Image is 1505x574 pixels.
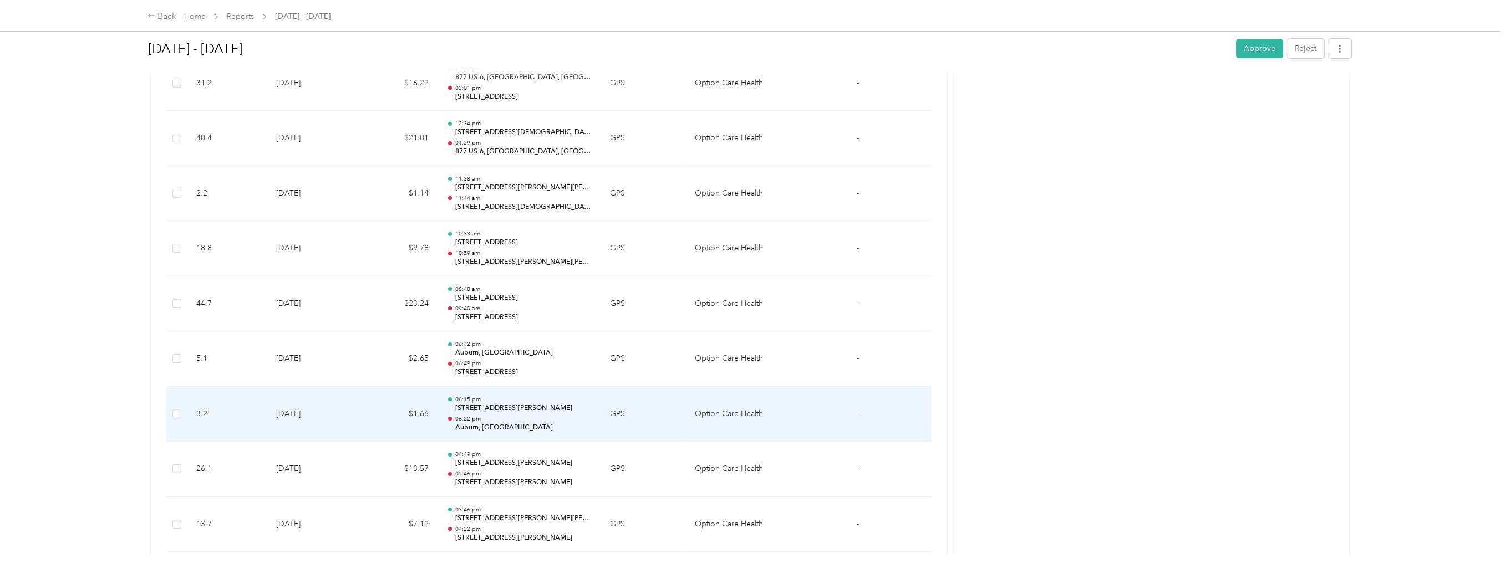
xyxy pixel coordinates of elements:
div: Back [148,10,176,23]
iframe: Everlance-gr Chat Button Frame [1443,512,1505,574]
td: GPS [601,111,685,166]
p: 04:22 pm [455,525,592,533]
p: 12:34 pm [455,120,592,127]
td: 44.7 [187,276,267,332]
p: [STREET_ADDRESS][PERSON_NAME] [455,478,592,488]
p: 04:49 pm [455,450,592,458]
span: [DATE] - [DATE] [275,11,331,22]
td: [DATE] [267,387,359,442]
p: 06:15 pm [455,396,592,403]
span: - [856,133,858,142]
p: [STREET_ADDRESS][PERSON_NAME] [455,403,592,413]
td: Option Care Health [686,166,784,222]
td: 2.2 [187,166,267,222]
td: $9.78 [359,221,438,276]
td: [DATE] [267,166,359,222]
td: [DATE] [267,497,359,552]
p: [STREET_ADDRESS] [455,238,592,248]
td: $7.12 [359,497,438,552]
p: [STREET_ADDRESS] [455,312,592,322]
td: 13.7 [187,497,267,552]
td: Option Care Health [686,497,784,552]
td: GPS [601,387,685,442]
button: Approve [1236,39,1283,58]
span: - [856,188,858,198]
p: 11:38 am [455,175,592,183]
a: Reports [227,12,254,21]
span: - [856,353,858,363]
button: Reject [1287,39,1324,58]
p: [STREET_ADDRESS][PERSON_NAME][PERSON_NAME] [455,514,592,524]
p: [STREET_ADDRESS][PERSON_NAME][PERSON_NAME][PERSON_NAME] [455,257,592,267]
p: Auburn, [GEOGRAPHIC_DATA] [455,423,592,433]
p: 03:46 pm [455,506,592,514]
p: 09:40 am [455,305,592,312]
td: [DATE] [267,442,359,497]
td: [DATE] [267,56,359,111]
td: Option Care Health [686,387,784,442]
td: Option Care Health [686,276,784,332]
p: Auburn, [GEOGRAPHIC_DATA] [455,348,592,358]
p: [STREET_ADDRESS][PERSON_NAME] [455,458,592,468]
p: 10:33 am [455,230,592,238]
p: 01:29 pm [455,139,592,147]
p: [STREET_ADDRESS][DEMOGRAPHIC_DATA][PERSON_NAME][PERSON_NAME] [455,127,592,137]
p: [STREET_ADDRESS][DEMOGRAPHIC_DATA][PERSON_NAME][PERSON_NAME] [455,202,592,212]
td: 26.1 [187,442,267,497]
td: $2.65 [359,331,438,387]
td: GPS [601,56,685,111]
td: $23.24 [359,276,438,332]
span: - [856,243,858,253]
span: - [856,519,858,529]
td: [DATE] [267,221,359,276]
td: 31.2 [187,56,267,111]
p: 10:59 am [455,249,592,257]
td: GPS [601,497,685,552]
td: $1.14 [359,166,438,222]
td: [DATE] [267,276,359,332]
td: GPS [601,276,685,332]
td: 3.2 [187,387,267,442]
h1: Sep 1 - 30, 2025 [148,35,1228,62]
td: GPS [601,221,685,276]
td: [DATE] [267,331,359,387]
p: [STREET_ADDRESS][PERSON_NAME][PERSON_NAME][PERSON_NAME] [455,183,592,193]
td: $21.01 [359,111,438,166]
p: [STREET_ADDRESS] [455,92,592,102]
p: 03:01 pm [455,84,592,92]
p: 05:46 pm [455,470,592,478]
span: - [856,409,858,418]
p: 877 US-6, [GEOGRAPHIC_DATA], [GEOGRAPHIC_DATA] [455,147,592,157]
td: [DATE] [267,111,359,166]
td: GPS [601,331,685,387]
span: - [856,78,858,88]
span: - [856,299,858,308]
p: [STREET_ADDRESS] [455,367,592,377]
a: Home [184,12,206,21]
td: $13.57 [359,442,438,497]
td: Option Care Health [686,331,784,387]
td: $1.66 [359,387,438,442]
td: 40.4 [187,111,267,166]
td: GPS [601,166,685,222]
p: [STREET_ADDRESS][PERSON_NAME] [455,533,592,543]
td: Option Care Health [686,221,784,276]
td: $16.22 [359,56,438,111]
p: 11:44 am [455,194,592,202]
td: Option Care Health [686,111,784,166]
p: 06:49 pm [455,360,592,367]
p: 08:48 am [455,285,592,293]
td: 5.1 [187,331,267,387]
p: [STREET_ADDRESS] [455,293,592,303]
td: Option Care Health [686,56,784,111]
p: 06:42 pm [455,340,592,348]
span: - [856,464,858,473]
p: 06:22 pm [455,415,592,423]
td: Option Care Health [686,442,784,497]
td: GPS [601,442,685,497]
td: 18.8 [187,221,267,276]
